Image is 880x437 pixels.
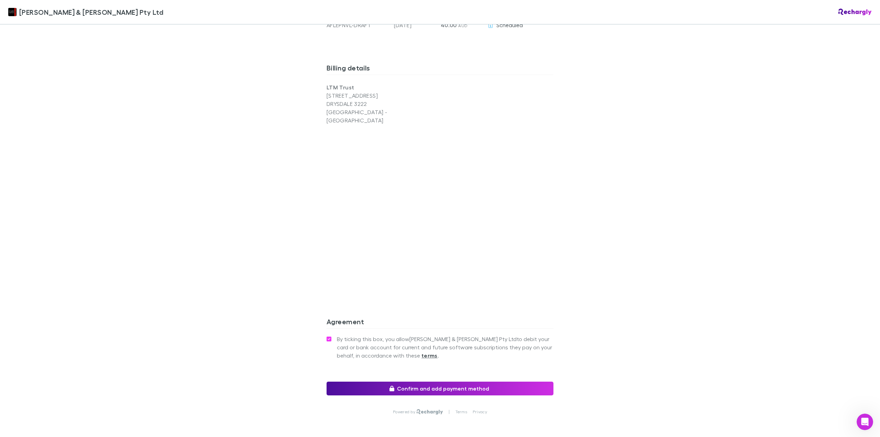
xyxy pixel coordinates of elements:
[458,23,467,28] span: AUD
[327,317,553,328] h3: Agreement
[8,8,16,16] img: Douglas & Harrison Pty Ltd's Logo
[417,409,443,415] img: Rechargly Logo
[327,382,553,395] button: Confirm and add payment method
[449,409,450,415] p: |
[327,21,388,29] div: AFLEPNVL-DRAFT
[455,409,467,415] a: Terms
[337,335,553,360] span: By ticking this box, you allow [PERSON_NAME] & [PERSON_NAME] Pty Ltd to debit your card or bank a...
[325,129,555,286] iframe: Secure address input frame
[421,352,438,359] strong: terms
[19,7,163,17] span: [PERSON_NAME] & [PERSON_NAME] Pty Ltd
[838,9,872,15] img: Rechargly Logo
[857,414,873,430] iframe: Intercom live chat
[394,21,435,29] p: [DATE]
[327,100,440,108] p: DRYSDALE 3222
[393,409,417,415] p: Powered by
[327,64,553,75] h3: Billing details
[327,83,440,91] p: LTM Trust
[327,91,440,100] p: [STREET_ADDRESS]
[441,22,457,29] span: 40.00
[327,108,440,124] p: [GEOGRAPHIC_DATA] - [GEOGRAPHIC_DATA]
[496,22,523,28] span: Scheduled
[473,409,487,415] a: Privacy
